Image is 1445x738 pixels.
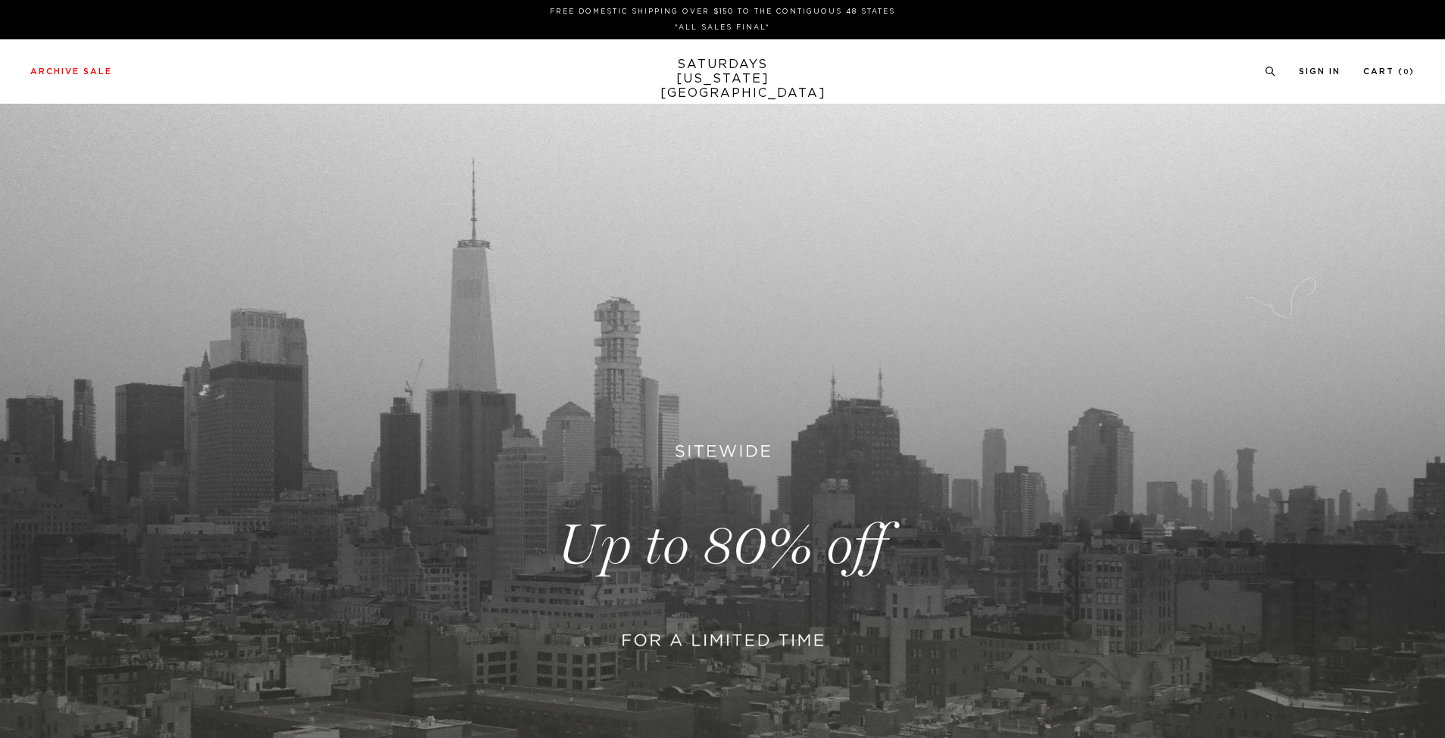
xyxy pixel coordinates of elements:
a: Cart (0) [1363,67,1415,76]
p: FREE DOMESTIC SHIPPING OVER $150 TO THE CONTIGUOUS 48 STATES [36,6,1409,17]
a: Sign In [1299,67,1340,76]
a: Archive Sale [30,67,112,76]
small: 0 [1403,69,1409,76]
p: *ALL SALES FINAL* [36,22,1409,33]
a: SATURDAYS[US_STATE][GEOGRAPHIC_DATA] [660,58,785,101]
